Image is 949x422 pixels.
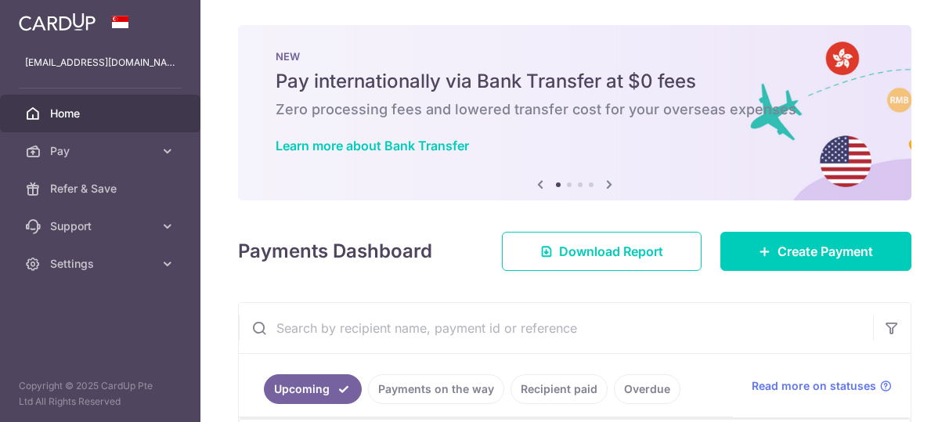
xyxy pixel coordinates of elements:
[502,232,702,271] a: Download Report
[368,374,504,404] a: Payments on the way
[264,374,362,404] a: Upcoming
[25,55,175,70] p: [EMAIL_ADDRESS][DOMAIN_NAME]
[238,25,911,200] img: Bank transfer banner
[50,256,153,272] span: Settings
[50,181,153,197] span: Refer & Save
[276,69,874,94] h5: Pay internationally via Bank Transfer at $0 fees
[614,374,680,404] a: Overdue
[559,242,663,261] span: Download Report
[752,378,892,394] a: Read more on statuses
[276,138,469,153] a: Learn more about Bank Transfer
[778,242,873,261] span: Create Payment
[239,303,873,353] input: Search by recipient name, payment id or reference
[238,237,432,265] h4: Payments Dashboard
[50,143,153,159] span: Pay
[276,100,874,119] h6: Zero processing fees and lowered transfer cost for your overseas expenses
[276,50,874,63] p: NEW
[720,232,911,271] a: Create Payment
[19,13,96,31] img: CardUp
[50,218,153,234] span: Support
[511,374,608,404] a: Recipient paid
[752,378,876,394] span: Read more on statuses
[50,106,153,121] span: Home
